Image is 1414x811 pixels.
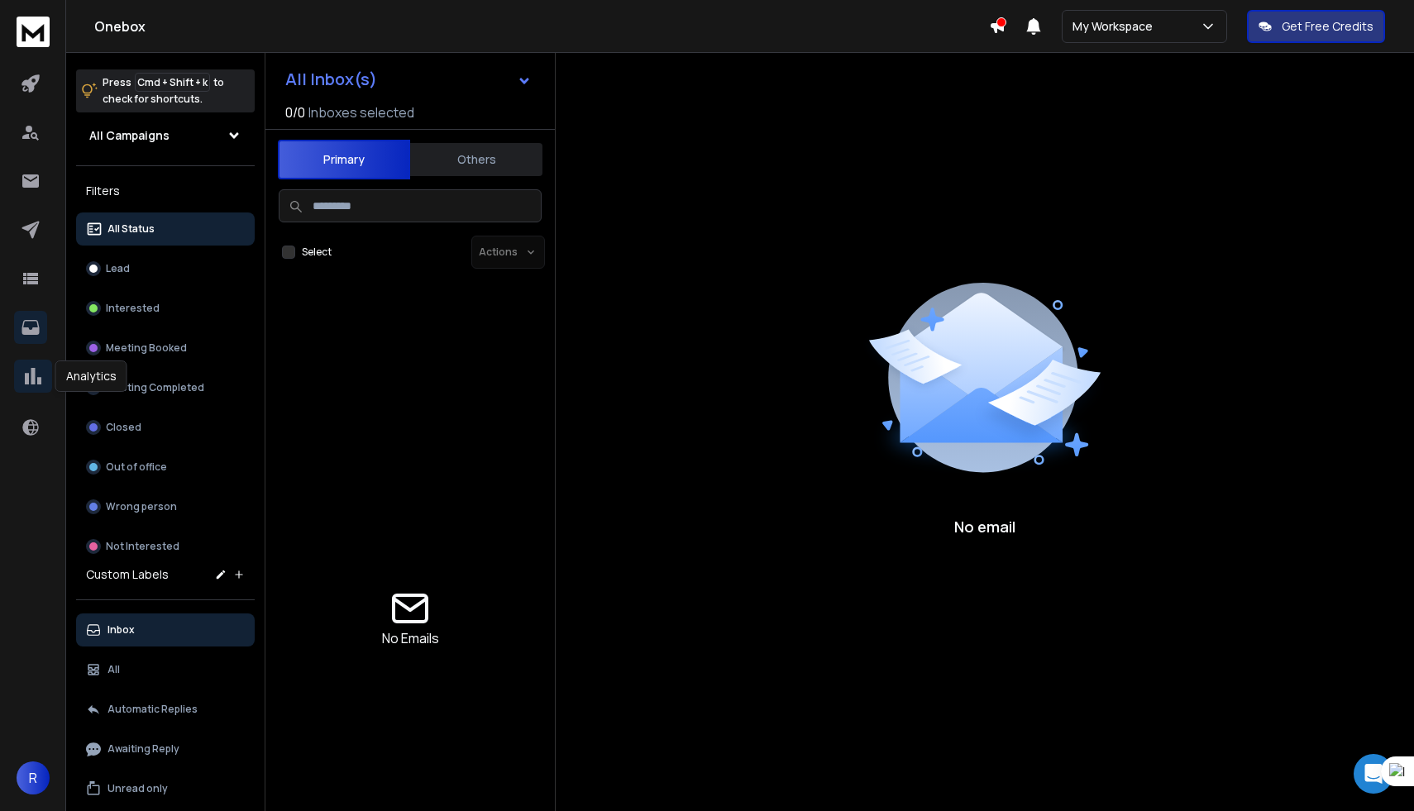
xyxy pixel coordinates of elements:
[17,761,50,794] button: R
[1282,18,1373,35] p: Get Free Credits
[106,421,141,434] p: Closed
[106,500,177,513] p: Wrong person
[76,371,255,404] button: Meeting Completed
[89,127,170,144] h1: All Campaigns
[135,73,210,92] span: Cmd + Shift + k
[308,103,414,122] h3: Inboxes selected
[272,63,545,96] button: All Inbox(s)
[76,411,255,444] button: Closed
[103,74,224,107] p: Press to check for shortcuts.
[107,742,179,756] p: Awaiting Reply
[86,566,169,583] h3: Custom Labels
[76,179,255,203] h3: Filters
[76,772,255,805] button: Unread only
[76,252,255,285] button: Lead
[76,119,255,152] button: All Campaigns
[17,17,50,47] img: logo
[302,246,332,259] label: Select
[1247,10,1385,43] button: Get Free Credits
[954,515,1015,538] p: No email
[382,628,439,648] p: No Emails
[278,140,410,179] button: Primary
[106,341,187,355] p: Meeting Booked
[107,623,135,637] p: Inbox
[106,460,167,474] p: Out of office
[76,292,255,325] button: Interested
[107,663,120,676] p: All
[106,381,204,394] p: Meeting Completed
[76,451,255,484] button: Out of office
[106,540,179,553] p: Not Interested
[94,17,989,36] h1: Onebox
[285,71,377,88] h1: All Inbox(s)
[76,530,255,563] button: Not Interested
[76,732,255,766] button: Awaiting Reply
[55,360,127,392] div: Analytics
[76,212,255,246] button: All Status
[76,490,255,523] button: Wrong person
[410,141,542,178] button: Others
[107,222,155,236] p: All Status
[76,332,255,365] button: Meeting Booked
[76,693,255,726] button: Automatic Replies
[76,613,255,646] button: Inbox
[106,302,160,315] p: Interested
[107,782,168,795] p: Unread only
[1072,18,1159,35] p: My Workspace
[76,653,255,686] button: All
[106,262,130,275] p: Lead
[107,703,198,716] p: Automatic Replies
[285,103,305,122] span: 0 / 0
[1354,754,1393,794] div: Open Intercom Messenger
